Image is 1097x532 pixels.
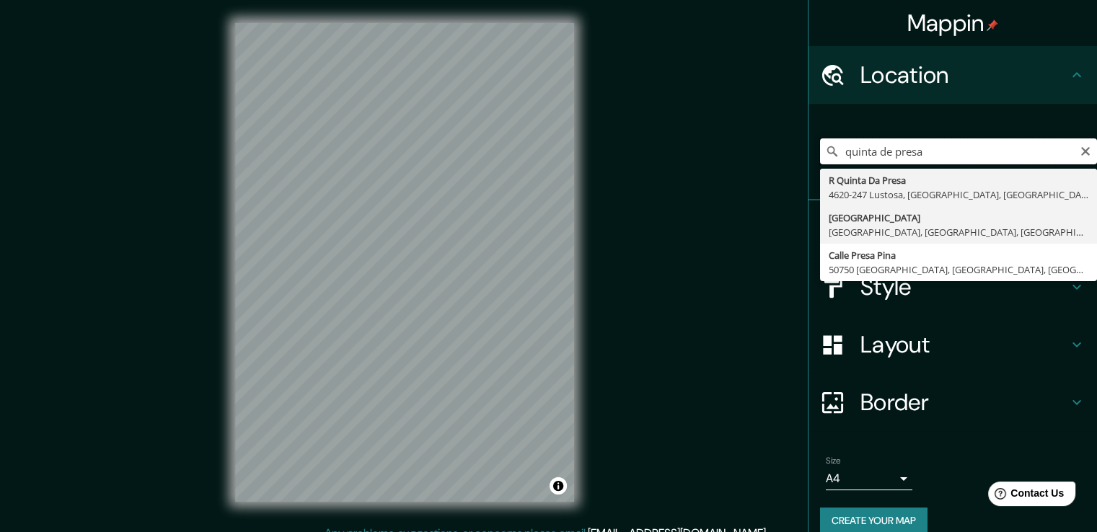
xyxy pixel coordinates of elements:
div: A4 [826,467,912,490]
div: R Quinta Da Presa [829,173,1088,187]
div: Layout [809,316,1097,373]
div: 50750 [GEOGRAPHIC_DATA], [GEOGRAPHIC_DATA], [GEOGRAPHIC_DATA] [829,262,1088,277]
iframe: Help widget launcher [969,476,1081,516]
input: Pick your city or area [820,138,1097,164]
button: Toggle attribution [550,477,567,495]
h4: Mappin [907,9,999,37]
h4: Layout [860,330,1068,359]
div: [GEOGRAPHIC_DATA] [829,210,1088,225]
h4: Style [860,272,1068,301]
h4: Location [860,61,1068,89]
h4: Border [860,388,1068,417]
div: Border [809,373,1097,431]
label: Size [826,455,841,467]
div: Location [809,46,1097,104]
div: Pins [809,200,1097,258]
canvas: Map [235,23,574,502]
div: Calle Presa Pina [829,248,1088,262]
div: [GEOGRAPHIC_DATA], [GEOGRAPHIC_DATA], [GEOGRAPHIC_DATA] [829,225,1088,239]
img: pin-icon.png [987,19,998,31]
div: 4620-247 Lustosa, [GEOGRAPHIC_DATA], [GEOGRAPHIC_DATA] [829,187,1088,202]
div: Style [809,258,1097,316]
button: Clear [1080,143,1091,157]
